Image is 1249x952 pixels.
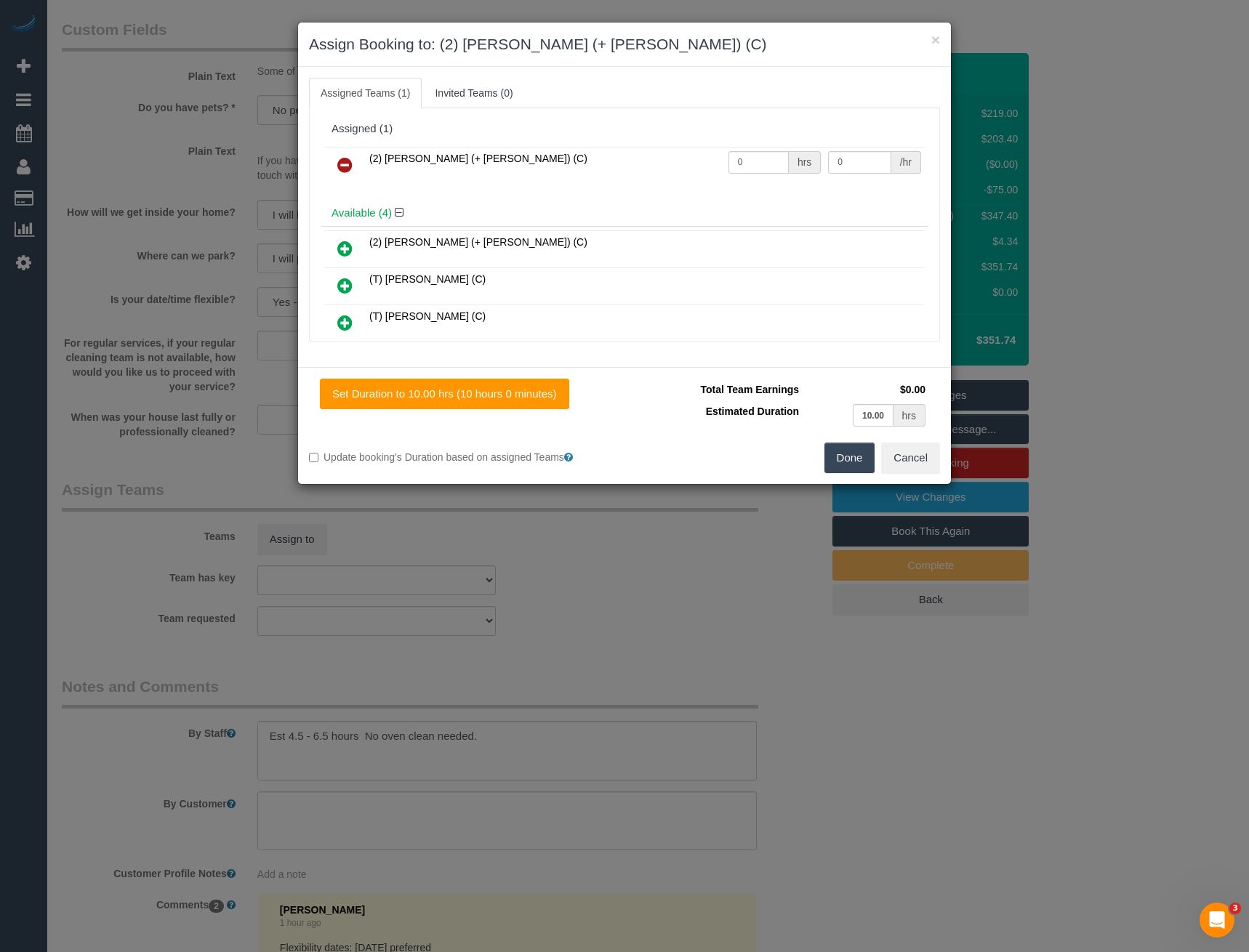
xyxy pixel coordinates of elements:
[891,151,921,174] div: /hr
[320,379,569,409] button: Set Duration to 10.00 hrs (10 hours 0 minutes)
[309,450,614,464] label: Update booking's Duration based on assigned Teams
[309,78,422,108] a: Assigned Teams (1)
[931,32,940,47] button: ×
[309,33,940,55] h3: Assign Booking to: (2) [PERSON_NAME] (+ [PERSON_NAME]) (C)
[369,273,486,285] span: (T) [PERSON_NAME] (C)
[369,236,587,248] span: (2) [PERSON_NAME] (+ [PERSON_NAME]) (C)
[789,151,821,174] div: hrs
[309,453,318,462] input: Update booking's Duration based on assigned Teams
[369,310,486,322] span: (T) [PERSON_NAME] (C)
[706,406,799,417] span: Estimated Duration
[1229,903,1241,914] span: 3
[824,443,875,473] button: Done
[332,123,917,135] div: Assigned (1)
[369,153,587,164] span: (2) [PERSON_NAME] (+ [PERSON_NAME]) (C)
[332,207,917,219] h4: Available (4)
[1200,903,1234,937] iframe: Intercom live chat
[423,78,524,108] a: Invited Teams (0)
[881,443,940,473] button: Cancel
[893,404,925,427] div: hrs
[635,379,803,400] td: Total Team Earnings
[803,379,929,400] td: $0.00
